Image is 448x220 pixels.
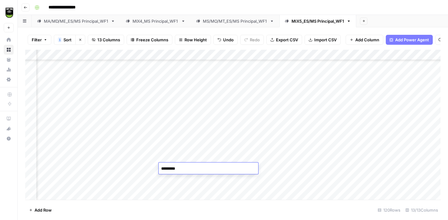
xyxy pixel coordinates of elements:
[32,37,42,43] span: Filter
[58,37,62,42] div: 1
[4,65,14,75] a: Usage
[4,124,13,133] div: What's new?
[223,37,234,43] span: Undo
[25,205,55,215] button: Add Row
[133,18,179,24] div: MIX4_MS Principal_WF1
[346,35,383,45] button: Add Column
[88,35,124,45] button: 13 Columns
[266,35,302,45] button: Export CSV
[250,37,260,43] span: Redo
[35,207,52,213] span: Add Row
[375,205,403,215] div: 120 Rows
[386,35,433,45] button: Add Power Agent
[314,37,337,43] span: Import CSV
[292,18,344,24] div: MIX5_ES/MS Principal_WF1
[395,37,429,43] span: Add Power Agent
[355,37,379,43] span: Add Column
[279,15,356,27] a: MIX5_ES/MS Principal_WF1
[44,18,108,24] div: MA/MD/ME_ES/MS Principal_WF1
[175,35,211,45] button: Row Height
[4,134,14,144] button: Help + Support
[63,37,72,43] span: Sort
[184,37,207,43] span: Row Height
[28,35,51,45] button: Filter
[191,15,279,27] a: MS/MO/MT_ES/MS Principal_WF1
[213,35,238,45] button: Undo
[120,15,191,27] a: MIX4_MS Principal_WF1
[4,5,14,21] button: Workspace: Turf Tank - Data Team
[276,37,298,43] span: Export CSV
[54,35,75,45] button: 1Sort
[4,124,14,134] button: What's new?
[305,35,341,45] button: Import CSV
[59,37,61,42] span: 1
[4,7,15,18] img: Turf Tank - Data Team Logo
[4,35,14,45] a: Home
[4,75,14,85] a: Settings
[4,55,14,65] a: Your Data
[97,37,120,43] span: 13 Columns
[127,35,172,45] button: Freeze Columns
[203,18,267,24] div: MS/MO/MT_ES/MS Principal_WF1
[240,35,264,45] button: Redo
[32,15,120,27] a: MA/MD/ME_ES/MS Principal_WF1
[403,205,441,215] div: 13/13 Columns
[136,37,168,43] span: Freeze Columns
[4,45,14,55] a: Browse
[4,114,14,124] a: AirOps Academy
